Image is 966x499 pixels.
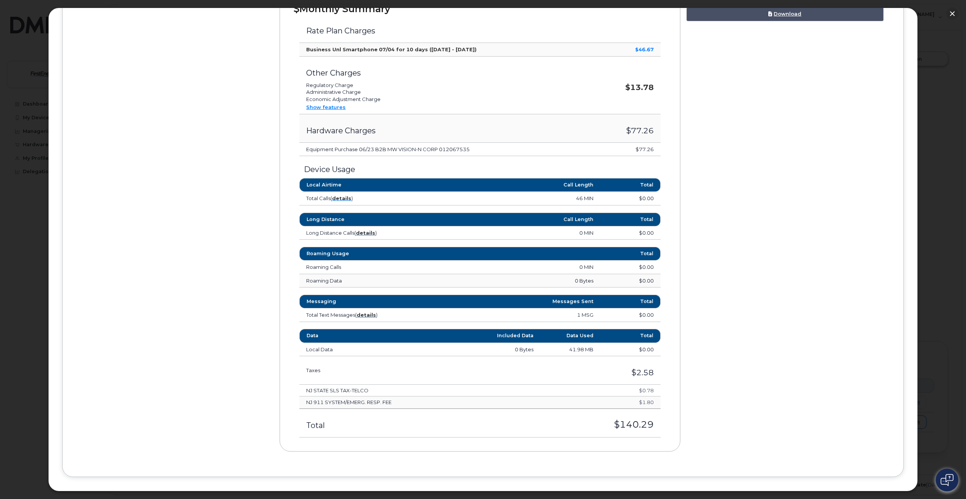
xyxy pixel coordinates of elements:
h4: $1.80 [587,400,653,405]
img: Open chat [941,474,953,486]
h4: NJ STATE SLS TAX-TELCO [306,388,573,393]
h3: $140.29 [442,420,654,430]
h3: Total [306,421,428,430]
h4: NJ 911 SYSTEM/EMERG. RESP. FEE [306,400,573,405]
h4: $0.78 [587,388,653,393]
